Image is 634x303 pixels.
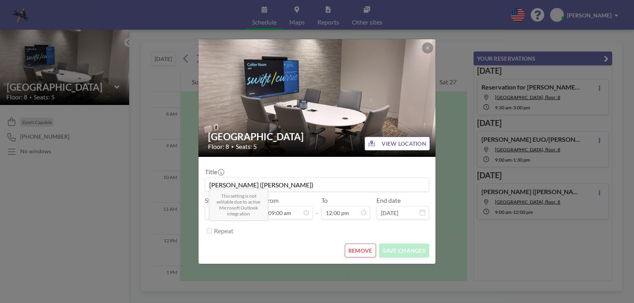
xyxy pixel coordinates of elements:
label: Repeat [214,227,233,235]
label: Title [205,168,223,176]
span: - [316,199,318,217]
span: Seats: 5 [236,143,257,151]
span: • [231,144,234,150]
span: This setting is not editable due to active Microsoft Outlook integration [209,189,268,221]
button: VIEW LOCATION [365,137,430,151]
label: To [321,196,328,204]
img: 537.png [199,9,436,187]
button: SAVE CHANGES [379,244,429,257]
h2: [GEOGRAPHIC_DATA] [208,131,427,143]
label: End date [376,196,401,204]
label: From [264,196,279,204]
button: REMOVE [345,244,376,257]
span: Floor: 8 [208,143,229,151]
input: (No title) [205,178,429,191]
label: Start date [205,196,232,204]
